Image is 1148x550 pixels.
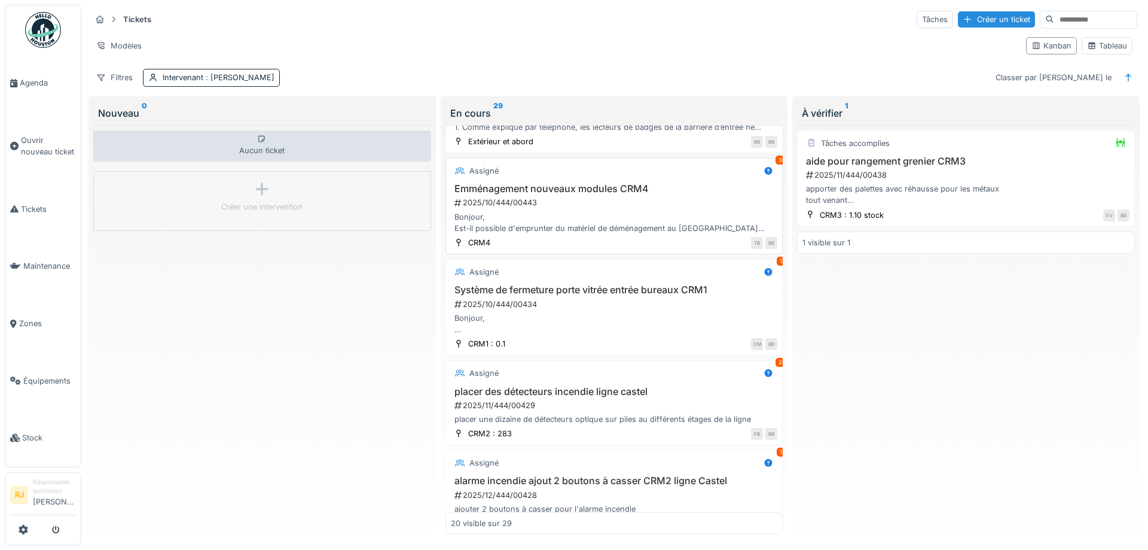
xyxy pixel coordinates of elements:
[21,203,76,215] span: Tickets
[821,138,890,149] div: Tâches accomplies
[469,165,499,177] div: Assigné
[203,73,274,82] span: : [PERSON_NAME]
[5,409,81,467] a: Stock
[5,353,81,410] a: Équipements
[802,237,850,248] div: 1 visible sur 1
[451,503,778,526] div: ajouter 2 boutons à casser pour l'alarme incendie 1 dans la cabine 1 au rez en dessous de la cabine
[5,112,81,181] a: Ouvrir nouveau ticket
[802,156,1129,167] h3: aide pour rangement grenier CRM3
[751,237,763,249] div: TB
[22,432,76,443] span: Stock
[493,106,503,120] sup: 29
[142,106,147,120] sup: 0
[25,12,61,48] img: Badge_color-CXgf-gQk.svg
[468,428,512,439] div: CRM2 : 283
[453,299,778,310] div: 2025/10/444/00434
[845,106,848,120] sup: 1
[1087,40,1127,51] div: Tableau
[453,197,778,208] div: 2025/10/444/00443
[221,201,303,212] div: Créer une intervention
[5,181,81,238] a: Tickets
[451,284,778,296] h3: Système de fermeture porte vitrée entrée bureaux CRM1
[453,490,778,501] div: 2025/12/444/00428
[765,237,777,249] div: BB
[20,77,76,89] span: Agenda
[118,14,156,25] strong: Tickets
[5,295,81,353] a: Zones
[820,209,884,221] div: CRM3 : 1.10 stock
[453,400,778,411] div: 2025/11/444/00429
[990,69,1117,86] div: Classer par [PERSON_NAME] le
[451,312,778,335] div: Bonjour, Après une réunion EPI interne, nous aimerions clarifier la situation concernant l'ouvert...
[1103,209,1115,221] div: XV
[765,136,777,148] div: BB
[751,428,763,440] div: FB
[777,448,785,457] div: 1
[451,475,778,487] h3: alarme incendie ajout 2 boutons à casser CRM2 ligne Castel
[23,260,76,272] span: Maintenance
[451,183,778,195] h3: Emménagement nouveaux modules CRM4
[468,237,490,248] div: CRM4
[10,478,76,515] a: RJ Responsable technicien[PERSON_NAME]
[451,211,778,234] div: Bonjour, Est-il possible d'emprunter du matériel de déménagement au [GEOGRAPHIC_DATA] pour l'emmé...
[775,358,785,367] div: 2
[468,136,533,147] div: Extérieur et abord
[163,72,274,83] div: Intervenant
[5,238,81,295] a: Maintenance
[1031,40,1071,51] div: Kanban
[751,338,763,350] div: CM
[33,478,76,512] li: [PERSON_NAME]
[958,11,1035,28] div: Créer un ticket
[917,11,953,28] div: Tâches
[23,375,76,387] span: Équipements
[451,414,778,425] div: placer une dizaine de détecteurs optique sur piles au différents étages de la ligne
[450,106,778,120] div: En cours
[469,367,499,379] div: Assigné
[451,517,512,528] div: 20 visible sur 29
[10,486,28,504] li: RJ
[1118,209,1129,221] div: BB
[805,169,1129,181] div: 2025/11/444/00438
[751,136,763,148] div: BB
[802,183,1129,206] div: apporter des palettes avec réhausse pour les métaux tout venant papiers Les vider au fur et à mer...
[765,338,777,350] div: BB
[469,457,499,469] div: Assigné
[765,428,777,440] div: BB
[33,478,76,496] div: Responsable technicien
[98,106,426,120] div: Nouveau
[775,156,785,165] div: 3
[93,130,431,162] div: Aucun ticket
[5,54,81,112] a: Agenda
[91,37,147,54] div: Modèles
[91,69,138,86] div: Filtres
[802,106,1130,120] div: À vérifier
[468,338,505,350] div: CRM1 : 0.1
[19,318,76,329] span: Zones
[21,135,76,157] span: Ouvrir nouveau ticket
[451,386,778,397] h3: placer des détecteurs incendie ligne castel
[777,257,785,266] div: 1
[469,266,499,278] div: Assigné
